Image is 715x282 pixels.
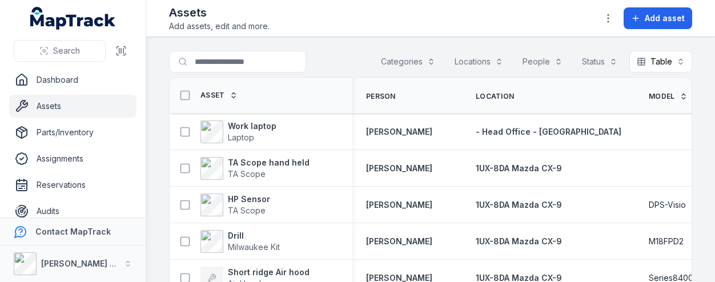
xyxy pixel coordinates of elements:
a: 1UX-8DA Mazda CX-9 [476,163,562,174]
strong: Drill [228,230,280,241]
a: Audits [9,200,136,223]
a: HP SensorTA Scope [200,194,270,216]
a: [PERSON_NAME] [366,199,432,211]
a: [PERSON_NAME] [366,163,432,174]
span: Milwaukee Kit [228,242,280,252]
a: Model [649,92,688,101]
span: TA Scope [228,169,266,179]
a: Assignments [9,147,136,170]
span: Add asset [645,13,685,24]
a: MapTrack [30,7,116,30]
span: 1UX-8DA Mazda CX-9 [476,200,562,210]
button: Add asset [624,7,692,29]
span: DPS-Visio [649,199,686,211]
span: Person [366,92,396,101]
button: Table [629,51,692,72]
strong: Work laptop [228,120,276,132]
span: Asset [200,91,225,100]
a: Assets [9,95,136,118]
a: Parts/Inventory [9,121,136,144]
span: 1UX-8DA Mazda CX-9 [476,236,562,246]
a: DrillMilwaukee Kit [200,230,280,253]
a: [PERSON_NAME] [366,236,432,247]
a: Work laptopLaptop [200,120,276,143]
span: 1UX-8DA Mazda CX-9 [476,163,562,173]
h2: Assets [169,5,270,21]
a: - Head Office - [GEOGRAPHIC_DATA] [476,126,621,138]
span: Laptop [228,132,254,142]
a: Reservations [9,174,136,196]
a: 1UX-8DA Mazda CX-9 [476,199,562,211]
a: TA Scope hand heldTA Scope [200,157,310,180]
a: [PERSON_NAME] [366,126,432,138]
button: Locations [447,51,511,72]
span: Location [476,92,514,101]
strong: [PERSON_NAME] Air [41,259,120,268]
button: Search [14,40,106,62]
span: - Head Office - [GEOGRAPHIC_DATA] [476,127,621,136]
strong: HP Sensor [228,194,270,205]
button: People [515,51,570,72]
a: Asset [200,91,238,100]
strong: Short ridge Air hood [228,267,310,278]
strong: TA Scope hand held [228,157,310,168]
span: Model [649,92,675,101]
a: 1UX-8DA Mazda CX-9 [476,236,562,247]
a: Dashboard [9,69,136,91]
strong: Contact MapTrack [35,227,111,236]
span: M18FPD2 [649,236,684,247]
span: Add assets, edit and more. [169,21,270,32]
span: Search [53,45,80,57]
button: Status [575,51,625,72]
span: TA Scope [228,206,266,215]
button: Categories [373,51,443,72]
